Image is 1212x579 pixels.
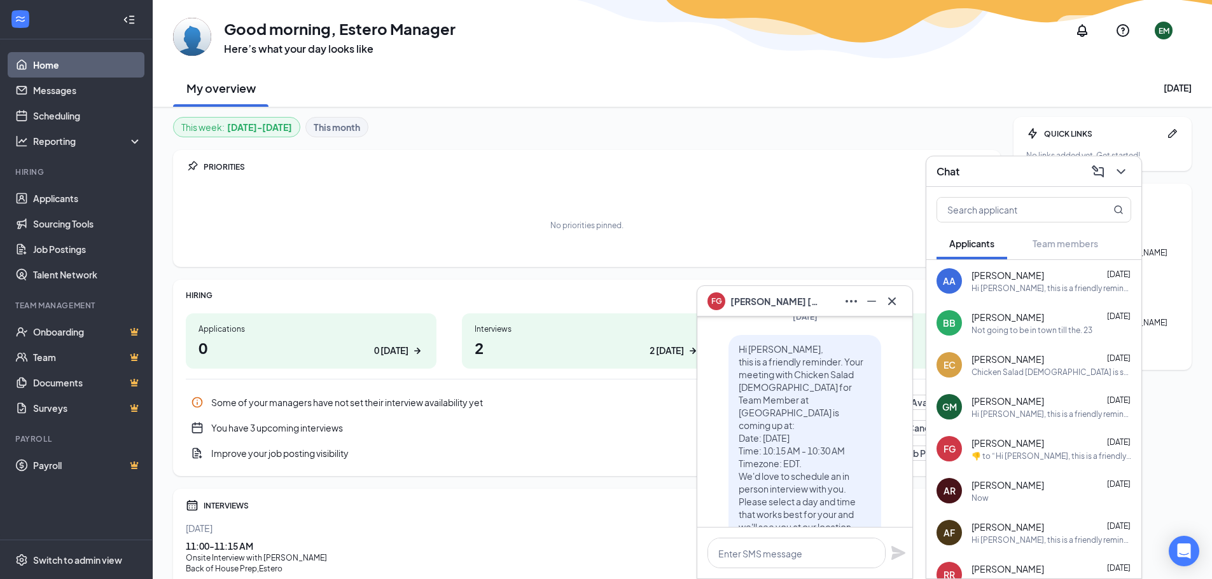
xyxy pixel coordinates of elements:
[186,313,436,369] a: Applications00 [DATE]ArrowRight
[475,337,700,358] h1: 2
[864,294,879,309] svg: Minimize
[972,409,1131,419] div: Hi [PERSON_NAME], this is a friendly reminder. Please select a meeting time slot for your Cashier...
[1159,25,1169,36] div: EM
[841,291,861,311] button: Ellipses
[374,344,408,357] div: 0 [DATE]
[33,103,142,128] a: Scheduling
[650,344,684,357] div: 2 [DATE]
[14,13,27,25] svg: WorkstreamLogo
[1075,23,1090,38] svg: Notifications
[944,526,955,539] div: AF
[33,453,142,478] a: PayrollCrown
[1107,395,1131,405] span: [DATE]
[949,238,994,249] span: Applicants
[191,447,204,460] svg: DocumentAdd
[1115,23,1131,38] svg: QuestionInfo
[33,319,142,344] a: OnboardingCrown
[224,42,456,56] h3: Here’s what your day looks like
[972,353,1044,365] span: [PERSON_NAME]
[972,269,1044,282] span: [PERSON_NAME]
[891,545,906,561] button: Plane
[1090,164,1106,179] svg: ComposeMessage
[186,415,988,440] a: CalendarNewYou have 3 upcoming interviewsReview CandidatesPin
[866,420,965,435] button: Review Candidates
[204,500,988,511] div: INTERVIEWS
[15,135,28,147] svg: Analysis
[33,236,142,262] a: Job Postings
[186,160,199,173] svg: Pin
[1164,81,1192,94] div: [DATE]
[844,294,859,309] svg: Ellipses
[199,324,424,334] div: Applications
[15,300,139,311] div: Team Management
[186,80,256,96] h2: My overview
[972,451,1131,461] div: ​👎​ to “ Hi [PERSON_NAME], this is a friendly reminder. Your meeting with Chicken Salad [DEMOGRAP...
[186,390,988,415] div: Some of your managers have not set their interview availability yet
[186,522,988,535] div: [DATE]
[1166,127,1179,140] svg: Pen
[942,400,957,413] div: GM
[972,535,1131,545] div: Hi [PERSON_NAME], this is a friendly reminder. Please select a meeting time slot for your Cashier...
[33,52,142,78] a: Home
[181,120,292,134] div: This week :
[199,337,424,358] h1: 0
[944,358,956,371] div: EC
[211,421,858,434] div: You have 3 upcoming interviews
[186,290,988,301] div: HIRING
[186,440,988,466] a: DocumentAddImprove your job posting visibilityReview Job PostingsPin
[972,283,1131,294] div: Hi [PERSON_NAME], this is a friendly reminder. Your meeting with Chicken Salad [DEMOGRAPHIC_DATA]...
[475,324,700,334] div: Interviews
[186,440,988,466] div: Improve your job posting visibility
[937,198,1088,222] input: Search applicant
[882,291,902,311] button: Cross
[1113,205,1124,215] svg: MagnifyingGlass
[1107,353,1131,363] span: [DATE]
[972,395,1044,407] span: [PERSON_NAME]
[462,313,713,369] a: Interviews22 [DATE]ArrowRight
[884,294,900,309] svg: Cross
[1107,269,1131,279] span: [DATE]
[186,552,988,563] div: Onsite Interview with [PERSON_NAME]
[1113,164,1129,179] svg: ChevronDown
[1026,150,1179,161] div: No links added yet. Get started!
[33,262,142,287] a: Talent Network
[314,120,360,134] b: This month
[1107,437,1131,447] span: [DATE]
[33,344,142,370] a: TeamCrown
[191,396,204,409] svg: Info
[191,421,204,434] svg: CalendarNew
[33,186,142,211] a: Applicants
[1088,161,1108,182] button: ComposeMessage
[861,291,882,311] button: Minimize
[186,540,988,552] div: 11:00 - 11:15 AM
[972,367,1131,378] div: Chicken Salad [DEMOGRAPHIC_DATA] is so excited for you to join our team! Do you know anyone else ...
[972,311,1044,324] span: [PERSON_NAME]
[211,396,879,409] div: Some of your managers have not set their interview availability yet
[411,344,424,357] svg: ArrowRight
[1026,127,1039,140] svg: Bolt
[972,493,989,503] div: Now
[33,135,143,147] div: Reporting
[1107,479,1131,489] span: [DATE]
[15,433,139,444] div: Payroll
[186,563,988,574] div: Back of House Prep , Estero
[1111,161,1131,182] button: ChevronDown
[972,437,1044,449] span: [PERSON_NAME]
[204,161,988,172] div: PRIORITIES
[224,18,456,39] h1: Good morning, Estero Manager
[33,395,142,421] a: SurveysCrown
[33,370,142,395] a: DocumentsCrown
[186,499,199,512] svg: Calendar
[1044,128,1161,139] div: QUICK LINKS
[186,390,988,415] a: InfoSome of your managers have not set their interview availability yetSet AvailabilityPin
[943,317,956,329] div: BB
[686,344,699,357] svg: ArrowRight
[123,13,136,26] svg: Collapse
[730,294,819,308] span: [PERSON_NAME] [PERSON_NAME]
[1033,238,1098,249] span: Team members
[227,120,292,134] b: [DATE] - [DATE]
[186,415,988,440] div: You have 3 upcoming interviews
[173,18,211,56] img: Estero Manager
[943,275,956,287] div: AA
[1169,536,1199,566] div: Open Intercom Messenger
